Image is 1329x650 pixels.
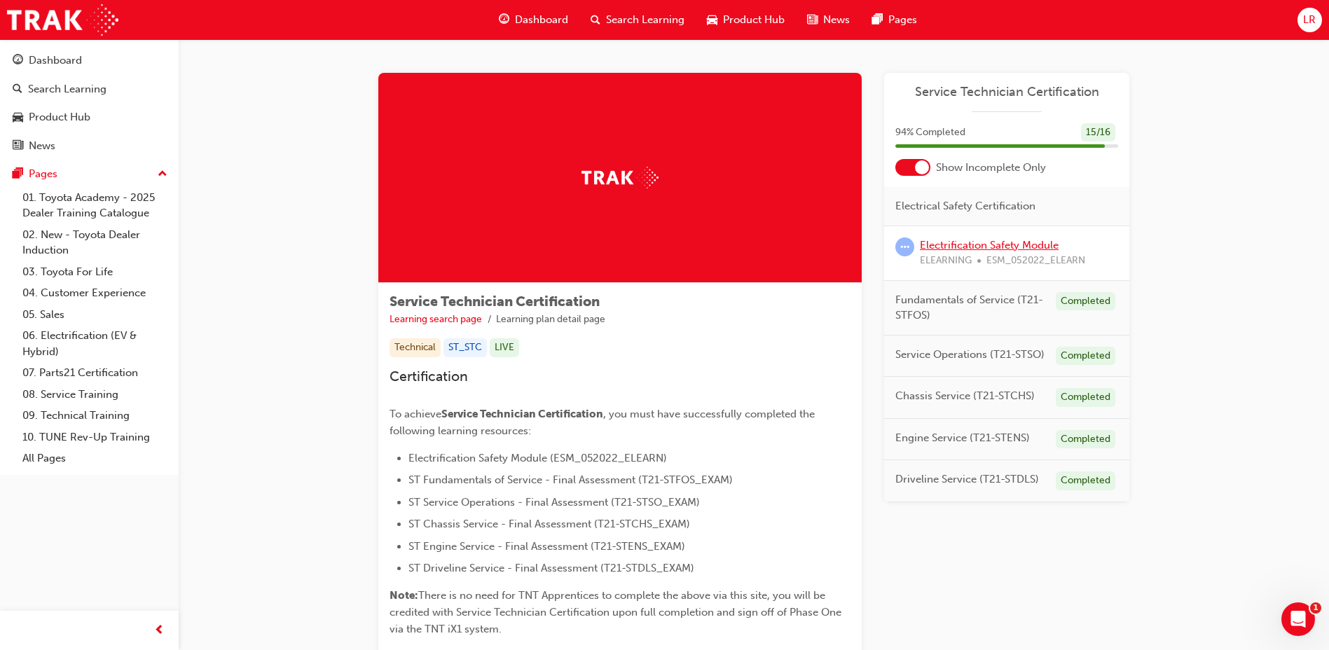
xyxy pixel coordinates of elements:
[920,253,972,269] span: ELEARNING
[17,261,173,283] a: 03. Toyota For Life
[6,45,173,161] button: DashboardSearch LearningProduct HubNews
[390,338,441,357] div: Technical
[408,540,685,553] span: ST Engine Service - Final Assessment (T21-STENS_EXAM)
[17,325,173,362] a: 06. Electrification (EV & Hybrid)
[154,622,165,639] span: prev-icon
[579,6,696,34] a: search-iconSearch Learning
[443,338,487,357] div: ST_STC
[6,161,173,187] button: Pages
[488,6,579,34] a: guage-iconDashboard
[895,84,1118,100] a: Service Technician Certification
[29,53,82,69] div: Dashboard
[158,165,167,184] span: up-icon
[895,430,1030,446] span: Engine Service (T21-STENS)
[1056,430,1115,449] div: Completed
[13,168,23,181] span: pages-icon
[390,408,818,437] span: , you must have successfully completed the following learning resources:
[895,292,1045,324] span: Fundamentals of Service (T21-STFOS)
[861,6,928,34] a: pages-iconPages
[17,427,173,448] a: 10. TUNE Rev-Up Training
[1310,602,1321,614] span: 1
[6,133,173,159] a: News
[13,83,22,96] span: search-icon
[408,473,733,486] span: ST Fundamentals of Service - Final Assessment (T21-STFOS_EXAM)
[13,55,23,67] span: guage-icon
[408,496,700,509] span: ST Service Operations - Final Assessment (T21-STSO_EXAM)
[696,6,796,34] a: car-iconProduct Hub
[7,4,118,36] img: Trak
[723,12,785,28] span: Product Hub
[390,313,482,325] a: Learning search page
[490,338,519,357] div: LIVE
[1303,12,1316,28] span: LR
[895,471,1039,488] span: Driveline Service (T21-STDLS)
[581,167,659,188] img: Trak
[29,109,90,125] div: Product Hub
[13,111,23,124] span: car-icon
[895,198,1035,214] span: Electrical Safety Certification
[1056,292,1115,311] div: Completed
[496,312,605,328] li: Learning plan detail page
[1081,123,1115,142] div: 15 / 16
[895,388,1035,404] span: Chassis Service (T21-STCHS)
[17,448,173,469] a: All Pages
[390,293,600,310] span: Service Technician Certification
[796,6,861,34] a: news-iconNews
[6,104,173,130] a: Product Hub
[591,11,600,29] span: search-icon
[1056,388,1115,407] div: Completed
[707,11,717,29] span: car-icon
[29,138,55,154] div: News
[441,408,603,420] span: Service Technician Certification
[936,160,1046,176] span: Show Incomplete Only
[390,368,468,385] span: Certification
[390,589,418,602] span: Note:
[888,12,917,28] span: Pages
[986,253,1085,269] span: ESM_052022_ELEARN
[823,12,850,28] span: News
[390,408,441,420] span: To achieve
[606,12,684,28] span: Search Learning
[28,81,106,97] div: Search Learning
[29,166,57,182] div: Pages
[17,362,173,384] a: 07. Parts21 Certification
[17,282,173,304] a: 04. Customer Experience
[408,452,667,464] span: Electrification Safety Module (ESM_052022_ELEARN)
[6,48,173,74] a: Dashboard
[6,76,173,102] a: Search Learning
[17,187,173,224] a: 01. Toyota Academy - 2025 Dealer Training Catalogue
[1297,8,1322,32] button: LR
[895,125,965,141] span: 94 % Completed
[17,224,173,261] a: 02. New - Toyota Dealer Induction
[895,347,1045,363] span: Service Operations (T21-STSO)
[499,11,509,29] span: guage-icon
[408,562,694,574] span: ST Driveline Service - Final Assessment (T21-STDLS_EXAM)
[13,140,23,153] span: news-icon
[515,12,568,28] span: Dashboard
[17,384,173,406] a: 08. Service Training
[390,589,844,635] span: There is no need for TNT Apprentices to complete the above via this site, you will be credited wi...
[920,239,1059,251] a: Electrification Safety Module
[1056,471,1115,490] div: Completed
[1056,347,1115,366] div: Completed
[895,237,914,256] span: learningRecordVerb_ATTEMPT-icon
[872,11,883,29] span: pages-icon
[17,304,173,326] a: 05. Sales
[807,11,818,29] span: news-icon
[17,405,173,427] a: 09. Technical Training
[1281,602,1315,636] iframe: Intercom live chat
[408,518,690,530] span: ST Chassis Service - Final Assessment (T21-STCHS_EXAM)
